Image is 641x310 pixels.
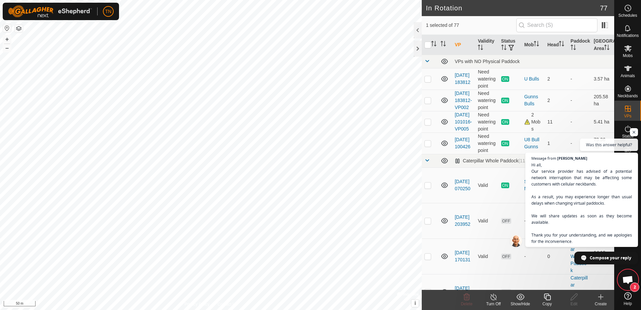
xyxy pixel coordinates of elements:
span: Delete [461,302,473,306]
a: Privacy Policy [184,301,210,307]
td: 3.57 ha [591,68,614,90]
td: - [568,133,591,154]
a: [DATE] 183812-VP002 [455,91,472,110]
div: U8 Bull Gunns [524,136,542,150]
td: Need watering point [475,90,498,111]
div: - [524,289,542,296]
span: Compose your reply [590,252,631,264]
div: Open chat [618,270,638,290]
td: 0 [545,274,568,310]
p-sorticon: Activate to sort [604,46,609,51]
td: 73.36 ha [591,133,614,154]
span: Neckbands [618,94,638,98]
span: ON [501,141,509,146]
span: Animals [621,74,635,78]
div: Create [587,301,614,307]
p-sorticon: Activate to sort [431,42,436,47]
span: 2 [630,282,639,292]
p-sorticon: Activate to sort [559,42,564,47]
button: Reset Map [3,24,11,32]
a: Caterpillar Whole Paddock [571,240,588,273]
span: Help [624,302,632,306]
td: Need watering point [475,111,498,133]
div: - [524,217,542,224]
div: - [524,253,542,260]
th: Paddock [568,35,591,55]
td: Valid [475,239,498,274]
a: [DATE] 170131 [455,250,470,262]
button: i [411,300,419,307]
td: 205.58 ha [591,90,614,111]
td: - [568,90,591,111]
th: Validity [475,35,498,55]
td: Valid [475,274,498,310]
span: 1 selected of 77 [426,22,516,29]
td: - [568,111,591,133]
a: [DATE] 132909 [455,286,470,298]
div: Caterpillar Whole Paddock [455,158,542,164]
span: VPs [624,114,631,118]
div: U Bulls [524,75,542,83]
div: Copy [534,301,561,307]
td: 0.02 ha [591,274,614,310]
span: Message from [531,156,556,160]
div: 2 Mobs [524,111,542,133]
td: 1 [545,133,568,154]
td: Need watering point [475,133,498,154]
td: 11 [545,111,568,133]
span: Was this answer helpful? [586,142,632,148]
button: Map Layers [15,24,23,33]
span: 77 [600,3,607,13]
a: Caterpillar Whole Paddock [571,275,588,309]
h2: In Rotation [426,4,600,12]
p-sorticon: Activate to sort [501,46,507,51]
th: [GEOGRAPHIC_DATA] Area [591,35,614,55]
span: ON [501,119,509,125]
th: VP [452,35,475,55]
button: + [3,35,11,43]
span: OFF [501,289,511,295]
th: Head [545,35,568,55]
a: [DATE] 203952 [455,214,470,227]
div: Show/Hide [507,301,534,307]
a: Help [615,290,641,308]
a: Contact Us [218,301,237,307]
td: 2 [545,90,568,111]
div: Gunns Bulls [524,93,542,107]
button: – [3,44,11,52]
th: Status [499,35,522,55]
td: Valid [475,203,498,239]
span: ON [501,98,509,103]
span: Hi all, Our service provider has advised of a potential network interruption that may be affectin... [531,162,632,257]
span: [PERSON_NAME] [557,156,587,160]
span: ON [501,183,509,188]
span: Mobs [623,54,633,58]
img: Gallagher Logo [8,5,92,17]
div: VPs with NO Physical Paddock [455,59,611,64]
span: ON [501,76,509,82]
th: Mob [522,35,545,55]
div: Turn Off [480,301,507,307]
a: [DATE] 101016-VP005 [455,112,472,132]
p-sorticon: Activate to sort [478,46,483,51]
span: Schedules [618,13,637,17]
div: Edit [561,301,587,307]
p-sorticon: Activate to sort [571,46,576,51]
span: OFF [501,218,511,224]
span: Notifications [617,34,639,38]
a: [DATE] 183812 [455,72,470,85]
td: - [568,68,591,90]
a: [DATE] 100426 [455,137,470,149]
a: [DATE] 070250 [455,179,470,191]
input: Search (S) [516,18,597,32]
td: Valid [475,167,498,203]
span: i [414,300,416,306]
div: Stud Mob [524,178,542,192]
span: OFF [501,254,511,259]
span: Status [622,134,633,138]
span: (114.84 ha) [518,158,542,163]
p-sorticon: Activate to sort [534,42,539,47]
td: 5.41 ha [591,111,614,133]
p-sorticon: Activate to sort [441,42,446,47]
td: Need watering point [475,68,498,90]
